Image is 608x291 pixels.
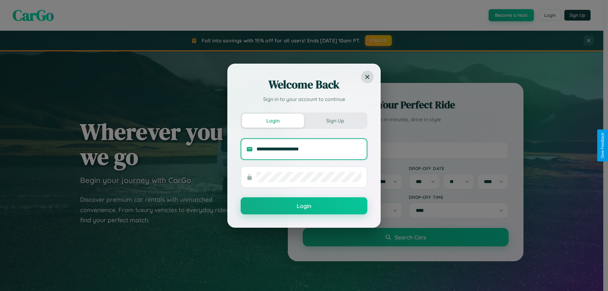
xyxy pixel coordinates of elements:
[241,95,367,103] p: Sign in to your account to continue
[242,114,304,128] button: Login
[600,133,605,158] div: Give Feedback
[241,77,367,92] h2: Welcome Back
[304,114,366,128] button: Sign Up
[241,197,367,214] button: Login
